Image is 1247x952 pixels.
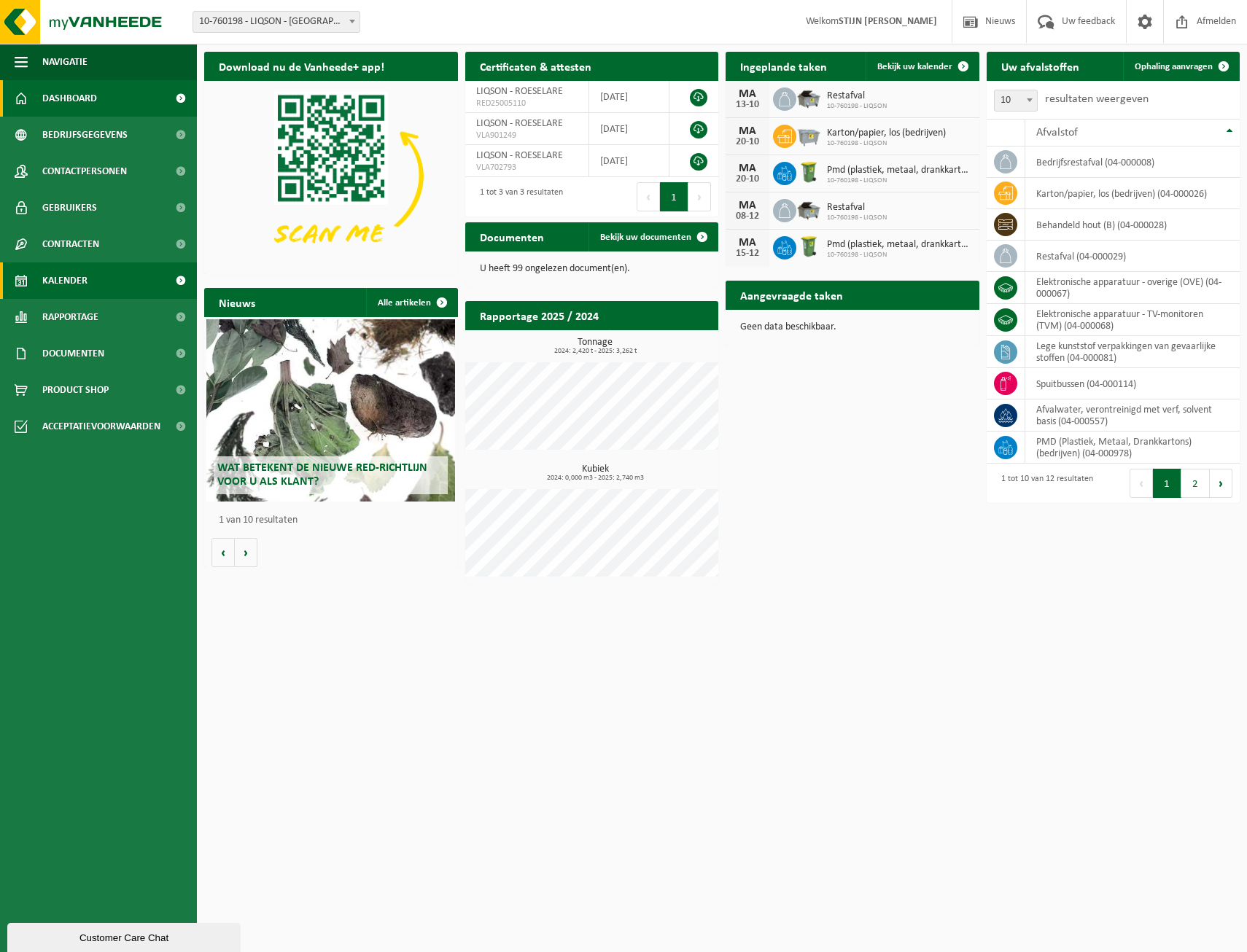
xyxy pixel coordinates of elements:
span: Ophaling aanvragen [1135,62,1213,71]
img: WB-5000-GAL-GY-01 [796,197,821,222]
span: Restafval [827,90,887,102]
span: 10-760198 - LIQSON [827,102,887,111]
span: Wat betekent de nieuwe RED-richtlijn voor u als klant? [217,462,427,488]
h2: Rapportage 2025 / 2024 [465,301,613,329]
button: Next [1210,469,1232,498]
span: Pmd (plastiek, metaal, drankkartons) (bedrijven) [827,165,972,176]
div: MA [733,125,762,137]
h2: Download nu de Vanheede+ app! [204,52,399,80]
div: 13-10 [733,100,762,110]
span: Bekijk uw documenten [600,233,691,242]
iframe: chat widget [7,920,244,952]
a: Bekijk uw documenten [588,222,717,251]
div: MA [733,88,762,100]
button: Next [688,182,711,211]
span: RED25005110 [476,98,578,109]
p: 1 van 10 resultaten [219,515,451,526]
span: VLA702793 [476,162,578,173]
a: Wat betekent de nieuwe RED-richtlijn voor u als klant? [206,319,455,502]
a: Bekijk uw kalender [866,52,978,81]
td: karton/papier, los (bedrijven) (04-000026) [1025,178,1240,209]
h2: Documenten [465,222,559,251]
span: Karton/papier, los (bedrijven) [827,128,946,139]
span: Navigatie [42,44,88,80]
button: 1 [1153,469,1181,498]
span: Acceptatievoorwaarden [42,408,160,445]
span: 10 [994,90,1038,112]
td: behandeld hout (B) (04-000028) [1025,209,1240,241]
div: MA [733,163,762,174]
span: Contracten [42,226,99,262]
a: Bekijk rapportage [610,329,717,359]
div: MA [733,200,762,211]
span: 10 [995,90,1037,111]
span: LIQSON - ROESELARE [476,150,563,161]
span: Gebruikers [42,190,97,226]
button: 1 [660,182,688,211]
span: LIQSON - ROESELARE [476,86,563,97]
td: bedrijfsrestafval (04-000008) [1025,147,1240,178]
td: [DATE] [589,113,669,145]
a: Ophaling aanvragen [1123,52,1238,81]
button: 2 [1181,469,1210,498]
span: Rapportage [42,299,98,335]
td: [DATE] [589,145,669,177]
h2: Ingeplande taken [726,52,842,80]
strong: STIJN [PERSON_NAME] [839,16,937,27]
img: WB-2500-GAL-GY-01 [796,122,821,147]
img: WB-5000-GAL-GY-01 [796,85,821,110]
div: 1 tot 3 van 3 resultaten [473,181,563,213]
div: 20-10 [733,174,762,184]
h3: Kubiek [473,464,719,482]
span: 10-760198 - LIQSON - ROESELARE [193,11,360,33]
img: WB-0240-HPE-GN-50 [796,160,821,184]
button: Previous [637,182,660,211]
span: 10-760198 - LIQSON [827,251,972,260]
p: U heeft 99 ongelezen document(en). [480,264,704,274]
span: 10-760198 - LIQSON [827,139,946,148]
span: 10-760198 - LIQSON - ROESELARE [193,12,360,32]
div: 1 tot 10 van 12 resultaten [994,467,1093,499]
span: 10-760198 - LIQSON [827,214,887,222]
img: Download de VHEPlus App [204,81,458,271]
td: elektronische apparatuur - TV-monitoren (TVM) (04-000068) [1025,304,1240,336]
span: VLA901249 [476,130,578,141]
h2: Certificaten & attesten [465,52,606,80]
button: Volgende [235,538,257,567]
span: Afvalstof [1036,127,1078,138]
div: 08-12 [733,211,762,222]
h2: Aangevraagde taken [726,281,858,309]
button: Previous [1130,469,1153,498]
td: PMD (Plastiek, Metaal, Drankkartons) (bedrijven) (04-000978) [1025,432,1240,464]
span: Documenten [42,335,104,372]
span: Pmd (plastiek, metaal, drankkartons) (bedrijven) [827,239,972,251]
td: [DATE] [589,81,669,113]
span: Contactpersonen [42,153,127,190]
span: 2024: 0,000 m3 - 2025: 2,740 m3 [473,475,719,482]
h2: Nieuws [204,288,270,316]
div: MA [733,237,762,249]
p: Geen data beschikbaar. [740,322,965,332]
td: elektronische apparatuur - overige (OVE) (04-000067) [1025,272,1240,304]
span: Kalender [42,262,88,299]
td: restafval (04-000029) [1025,241,1240,272]
span: Restafval [827,202,887,214]
a: Alle artikelen [366,288,457,317]
span: 10-760198 - LIQSON [827,176,972,185]
label: resultaten weergeven [1045,93,1149,105]
span: Dashboard [42,80,97,117]
img: WB-0240-HPE-GN-50 [796,234,821,259]
h3: Tonnage [473,338,719,355]
td: afvalwater, verontreinigd met verf, solvent basis (04-000557) [1025,399,1240,432]
td: spuitbussen (04-000114) [1025,368,1240,399]
h2: Uw afvalstoffen [987,52,1094,80]
button: Vorige [211,538,235,567]
span: Bedrijfsgegevens [42,117,128,153]
div: 20-10 [733,137,762,147]
span: 2024: 2,420 t - 2025: 3,262 t [473,348,719,355]
div: 15-12 [733,249,762,259]
span: Product Shop [42,372,109,408]
span: LIQSON - ROESELARE [476,118,563,129]
td: lege kunststof verpakkingen van gevaarlijke stoffen (04-000081) [1025,336,1240,368]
